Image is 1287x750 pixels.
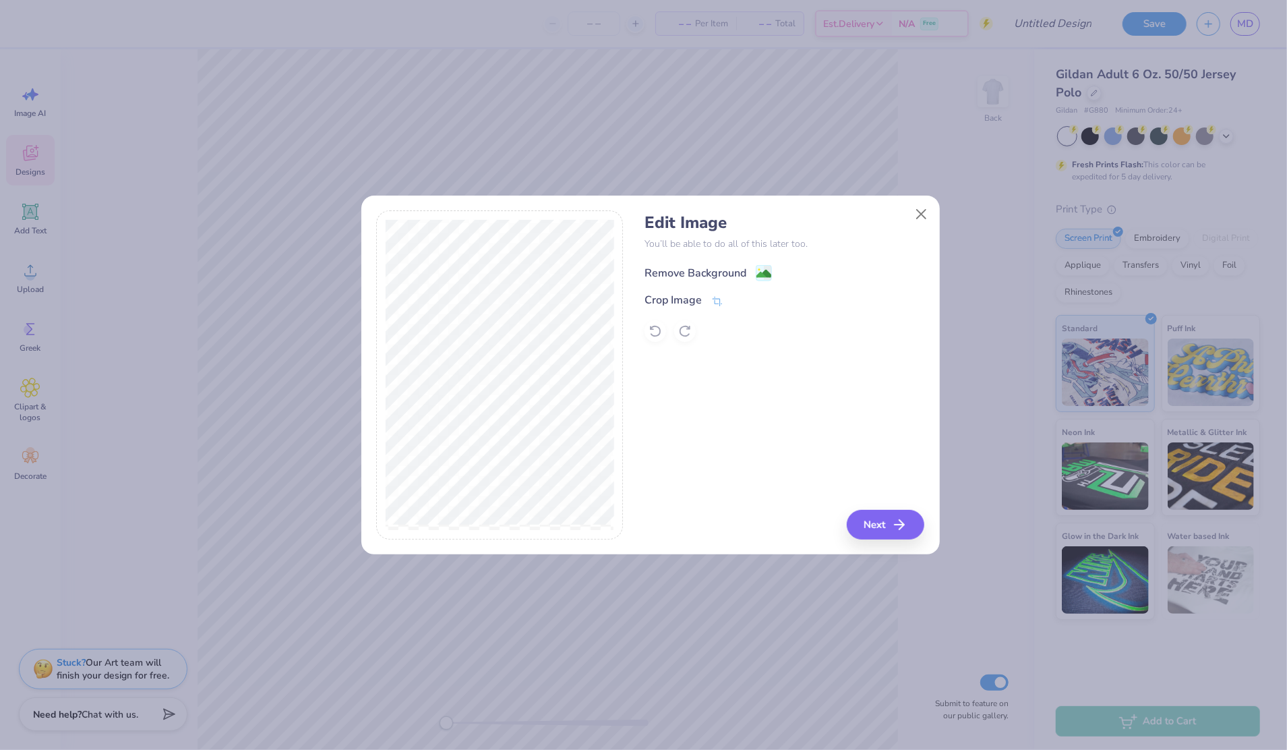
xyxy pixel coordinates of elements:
p: You’ll be able to do all of this later too. [645,237,924,251]
button: Close [908,201,934,227]
button: Next [847,510,924,540]
div: Crop Image [645,292,702,308]
h4: Edit Image [645,213,924,233]
div: Remove Background [645,265,746,281]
